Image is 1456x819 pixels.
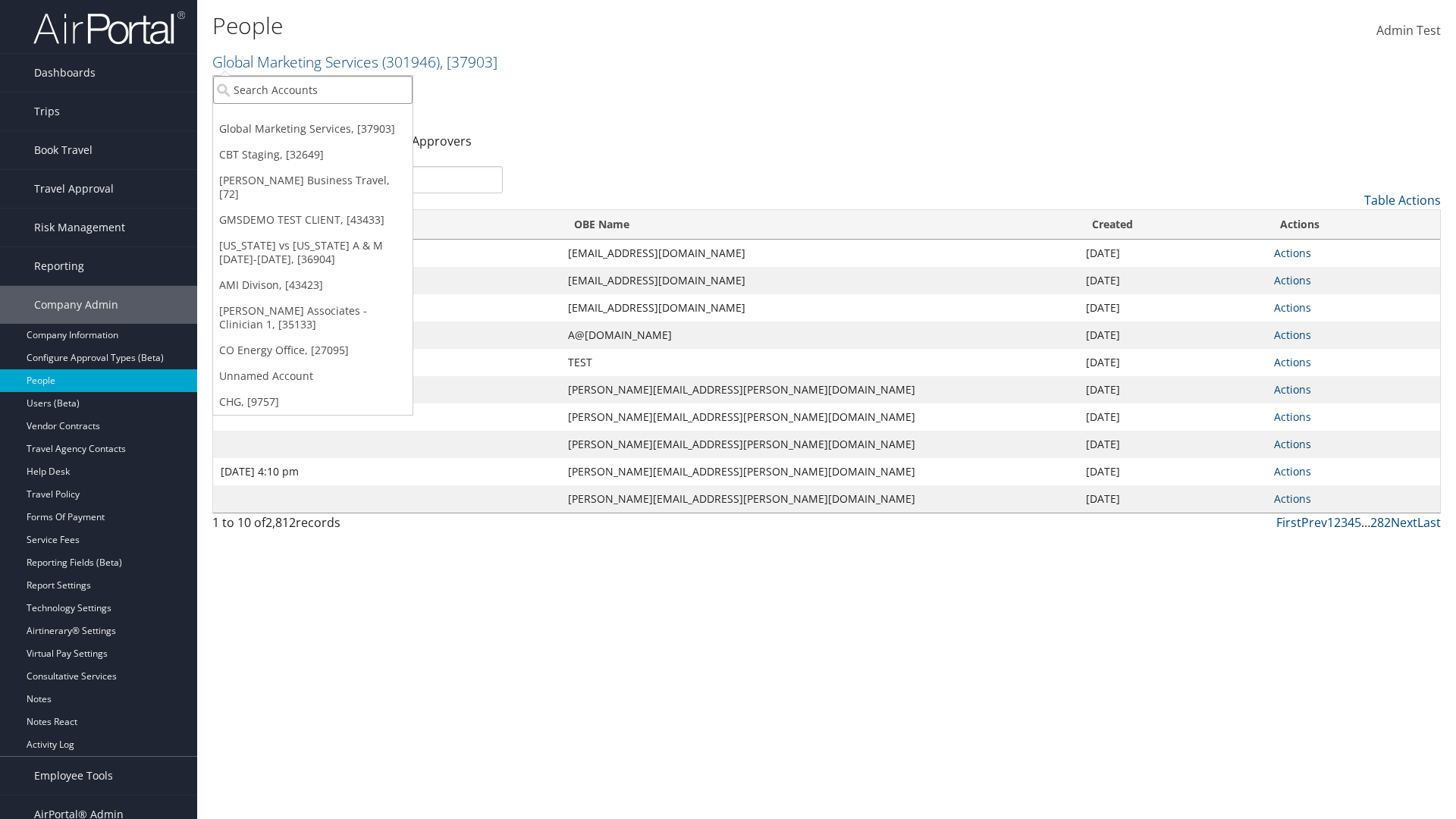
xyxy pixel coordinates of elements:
[560,403,1079,431] td: [PERSON_NAME][EMAIL_ADDRESS][PERSON_NAME][DOMAIN_NAME]
[560,294,1079,322] td: [EMAIL_ADDRESS][DOMAIN_NAME]
[213,76,413,104] input: Search Accounts
[34,93,60,130] span: Trips
[212,10,1031,42] h1: People
[34,54,96,92] span: Dashboards
[213,363,413,389] a: Unnamed Account
[1274,491,1311,506] a: Actions
[213,233,413,272] a: [US_STATE] vs [US_STATE] A & M [DATE]-[DATE], [36904]
[1274,300,1311,315] a: Actions
[1078,210,1266,240] th: Created: activate to sort column ascending
[34,757,113,795] span: Employee Tools
[1370,514,1391,531] a: 282
[1274,464,1311,479] a: Actions
[1274,273,1311,287] a: Actions
[412,133,472,149] a: Approvers
[213,389,413,415] a: CHG, [9757]
[1391,514,1417,531] a: Next
[34,286,118,324] span: Company Admin
[560,349,1079,376] td: TEST
[1274,409,1311,424] a: Actions
[1274,382,1311,397] a: Actions
[213,207,413,233] a: GMSDEMO TEST CLIENT, [43433]
[34,209,125,246] span: Risk Management
[560,210,1079,240] th: OBE Name: activate to sort column ascending
[1276,514,1301,531] a: First
[212,513,503,539] div: 1 to 10 of records
[213,142,413,168] a: CBT Staging, [32649]
[212,52,497,72] a: Global Marketing Services
[1327,514,1334,531] a: 1
[1274,437,1311,451] a: Actions
[1078,322,1266,349] td: [DATE]
[1078,349,1266,376] td: [DATE]
[1376,8,1441,55] a: Admin Test
[560,431,1079,458] td: [PERSON_NAME][EMAIL_ADDRESS][PERSON_NAME][DOMAIN_NAME]
[34,131,93,169] span: Book Travel
[1301,514,1327,531] a: Prev
[213,116,413,142] a: Global Marketing Services, [37903]
[560,485,1079,513] td: [PERSON_NAME][EMAIL_ADDRESS][PERSON_NAME][DOMAIN_NAME]
[265,514,296,531] span: 2,812
[34,247,84,285] span: Reporting
[1078,458,1266,485] td: [DATE]
[213,458,560,485] td: [DATE] 4:10 pm
[440,52,497,72] span: , [ 37903 ]
[1078,403,1266,431] td: [DATE]
[1274,246,1311,260] a: Actions
[382,52,440,72] span: ( 301946 )
[560,240,1079,267] td: [EMAIL_ADDRESS][DOMAIN_NAME]
[1417,514,1441,531] a: Last
[1364,192,1441,209] a: Table Actions
[560,322,1079,349] td: A@[DOMAIN_NAME]
[213,298,413,337] a: [PERSON_NAME] Associates - Clinician 1, [35133]
[1274,355,1311,369] a: Actions
[1274,328,1311,342] a: Actions
[1078,376,1266,403] td: [DATE]
[1354,514,1361,531] a: 5
[1078,485,1266,513] td: [DATE]
[1341,514,1348,531] a: 3
[213,337,413,363] a: CO Energy Office, [27095]
[1078,294,1266,322] td: [DATE]
[1348,514,1354,531] a: 4
[1078,240,1266,267] td: [DATE]
[560,458,1079,485] td: [PERSON_NAME][EMAIL_ADDRESS][PERSON_NAME][DOMAIN_NAME]
[33,10,185,45] img: airportal-logo.png
[1334,514,1341,531] a: 2
[34,170,114,208] span: Travel Approval
[213,272,413,298] a: AMI Divison, [43423]
[1376,22,1441,39] span: Admin Test
[213,168,413,207] a: [PERSON_NAME] Business Travel, [72]
[1361,514,1370,531] span: …
[1078,267,1266,294] td: [DATE]
[1078,431,1266,458] td: [DATE]
[1266,210,1440,240] th: Actions
[560,376,1079,403] td: [PERSON_NAME][EMAIL_ADDRESS][PERSON_NAME][DOMAIN_NAME]
[560,267,1079,294] td: [EMAIL_ADDRESS][DOMAIN_NAME]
